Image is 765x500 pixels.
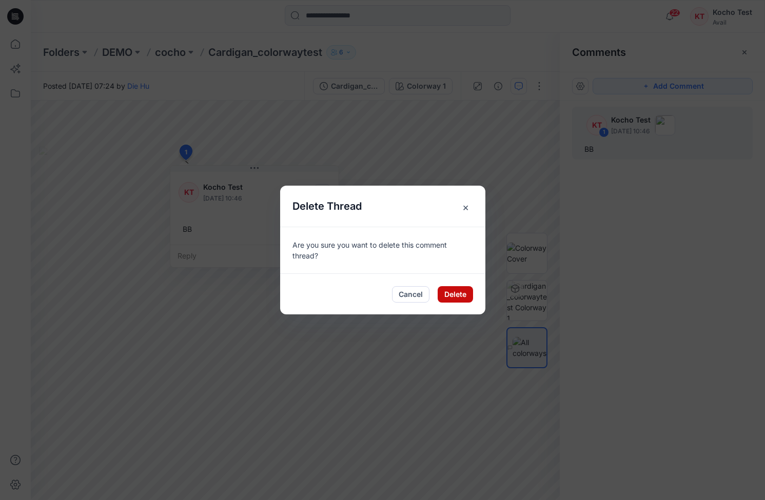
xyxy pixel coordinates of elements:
button: Cancel [392,286,429,303]
h5: Delete Thread [280,186,374,227]
button: Delete [438,286,473,303]
button: Close [444,186,485,227]
span: × [457,198,475,216]
div: Are you sure you want to delete this comment thread? [280,227,485,273]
